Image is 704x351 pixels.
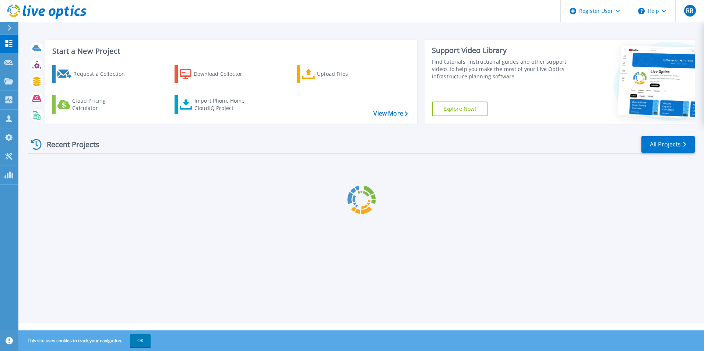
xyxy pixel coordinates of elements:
[20,334,151,347] span: This site uses cookies to track your navigation.
[297,65,379,83] a: Upload Files
[194,67,253,81] div: Download Collector
[641,136,695,153] a: All Projects
[72,97,131,112] div: Cloud Pricing Calculator
[52,95,134,114] a: Cloud Pricing Calculator
[194,97,252,112] div: Import Phone Home CloudIQ Project
[432,58,570,80] div: Find tutorials, instructional guides and other support videos to help you make the most of your L...
[432,46,570,55] div: Support Video Library
[52,47,408,55] h3: Start a New Project
[52,65,134,83] a: Request a Collection
[373,110,408,117] a: View More
[28,135,109,153] div: Recent Projects
[317,67,376,81] div: Upload Files
[175,65,257,83] a: Download Collector
[73,67,132,81] div: Request a Collection
[686,8,693,14] span: RR
[130,334,151,347] button: OK
[432,102,488,116] a: Explore Now!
